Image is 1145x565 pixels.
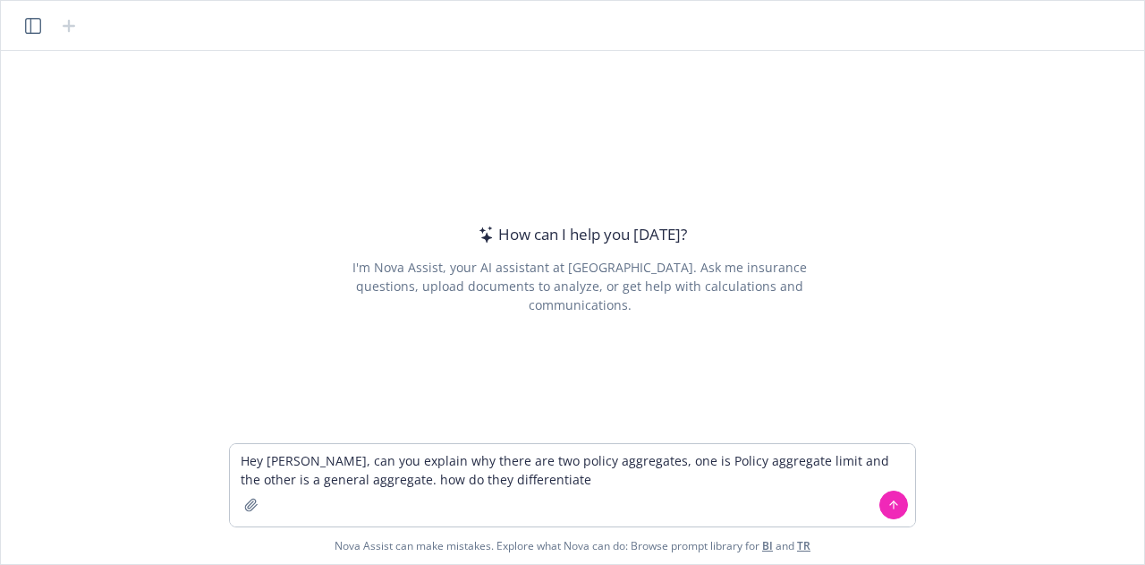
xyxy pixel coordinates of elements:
a: BI [762,538,773,553]
span: Nova Assist can make mistakes. Explore what Nova can do: Browse prompt library for and [335,527,810,564]
div: I'm Nova Assist, your AI assistant at [GEOGRAPHIC_DATA]. Ask me insurance questions, upload docum... [327,258,831,314]
textarea: Hey [PERSON_NAME], can you explain why there are two policy aggregates, one is Policy aggregate l... [230,444,915,526]
a: TR [797,538,810,553]
div: How can I help you [DATE]? [473,223,687,246]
